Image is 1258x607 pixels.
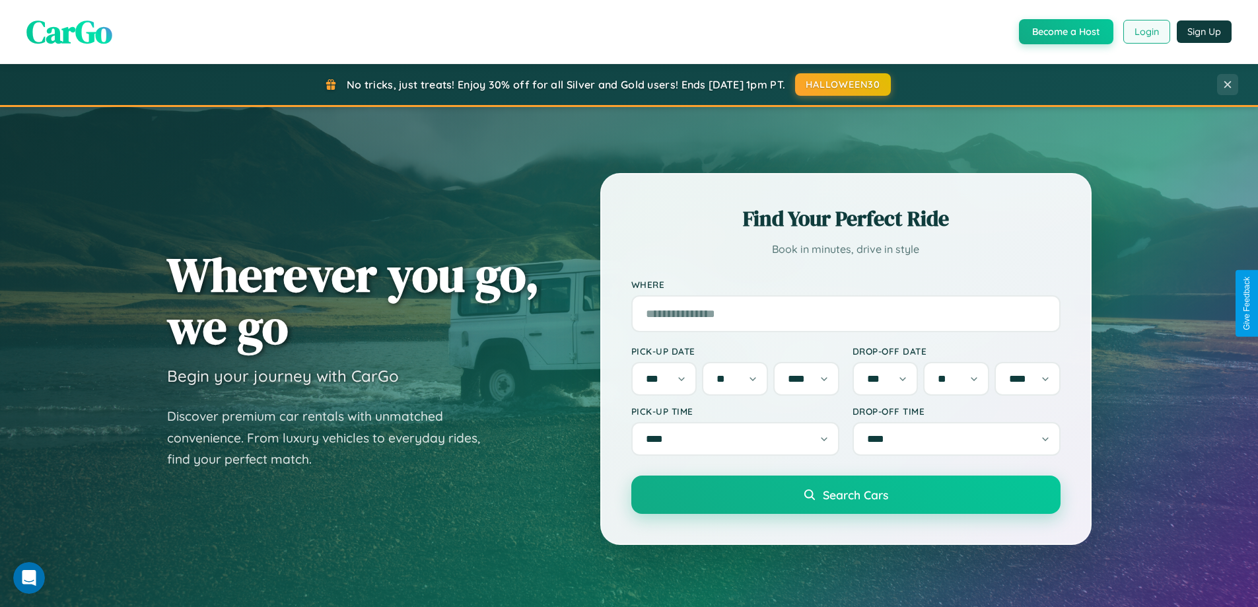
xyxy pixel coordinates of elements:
[167,406,497,470] p: Discover premium car rentals with unmatched convenience. From luxury vehicles to everyday rides, ...
[1177,20,1232,43] button: Sign Up
[347,78,785,91] span: No tricks, just treats! Enjoy 30% off for all Silver and Gold users! Ends [DATE] 1pm PT.
[1019,19,1113,44] button: Become a Host
[795,73,891,96] button: HALLOWEEN30
[631,345,839,357] label: Pick-up Date
[631,204,1061,233] h2: Find Your Perfect Ride
[853,406,1061,417] label: Drop-off Time
[26,10,112,54] span: CarGo
[167,248,540,353] h1: Wherever you go, we go
[631,476,1061,514] button: Search Cars
[631,406,839,417] label: Pick-up Time
[1242,277,1251,330] div: Give Feedback
[631,279,1061,290] label: Where
[853,345,1061,357] label: Drop-off Date
[167,366,399,386] h3: Begin your journey with CarGo
[823,487,888,502] span: Search Cars
[631,240,1061,259] p: Book in minutes, drive in style
[13,562,45,594] iframe: Intercom live chat
[1123,20,1170,44] button: Login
